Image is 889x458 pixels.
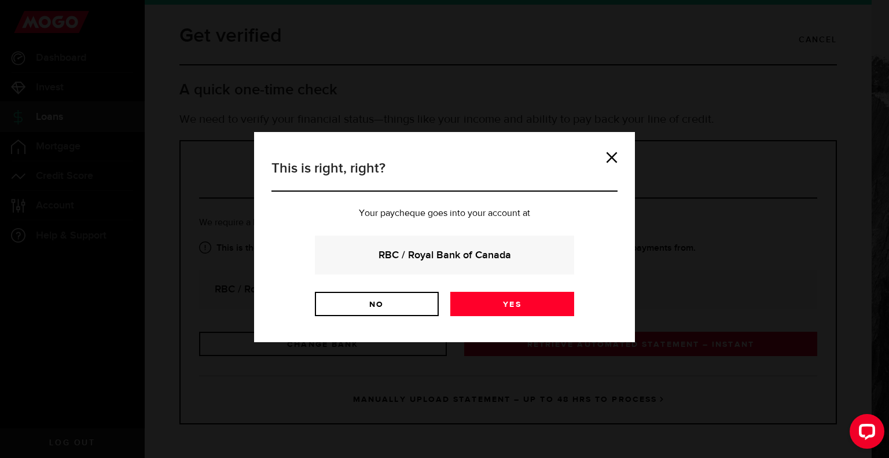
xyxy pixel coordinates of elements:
[450,292,574,316] a: Yes
[315,292,439,316] a: No
[271,209,618,218] p: Your paycheque goes into your account at
[330,247,559,263] strong: RBC / Royal Bank of Canada
[271,158,618,192] h3: This is right, right?
[840,409,889,458] iframe: LiveChat chat widget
